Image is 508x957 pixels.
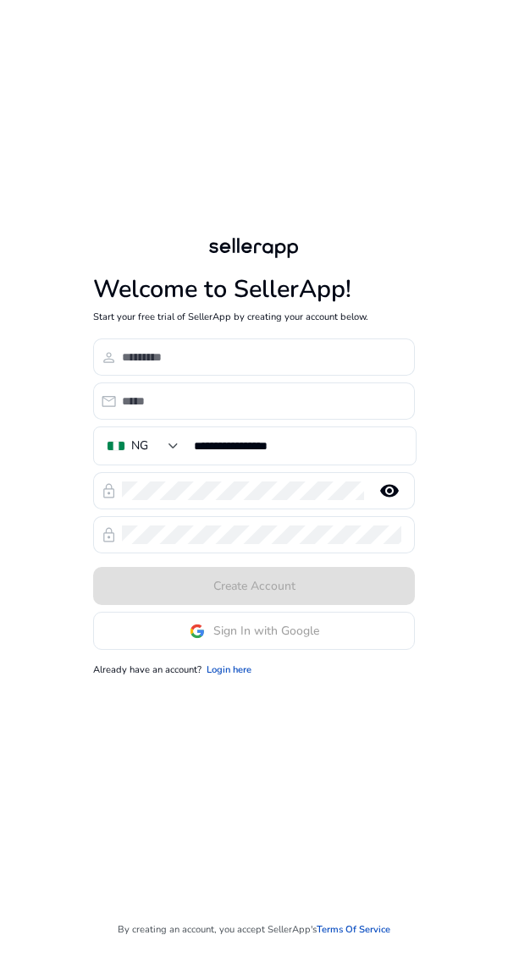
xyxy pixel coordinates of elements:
a: Login here [207,663,251,678]
p: Already have an account? [93,663,202,678]
div: NG [131,437,148,455]
p: Start your free trial of SellerApp by creating your account below. [93,311,415,325]
span: email [101,393,117,410]
span: person [101,349,117,366]
mat-icon: remove_red_eye [369,481,410,501]
span: lock [101,483,117,499]
h1: Welcome to SellerApp! [93,275,415,305]
a: Terms Of Service [317,923,390,938]
span: lock [101,527,117,543]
